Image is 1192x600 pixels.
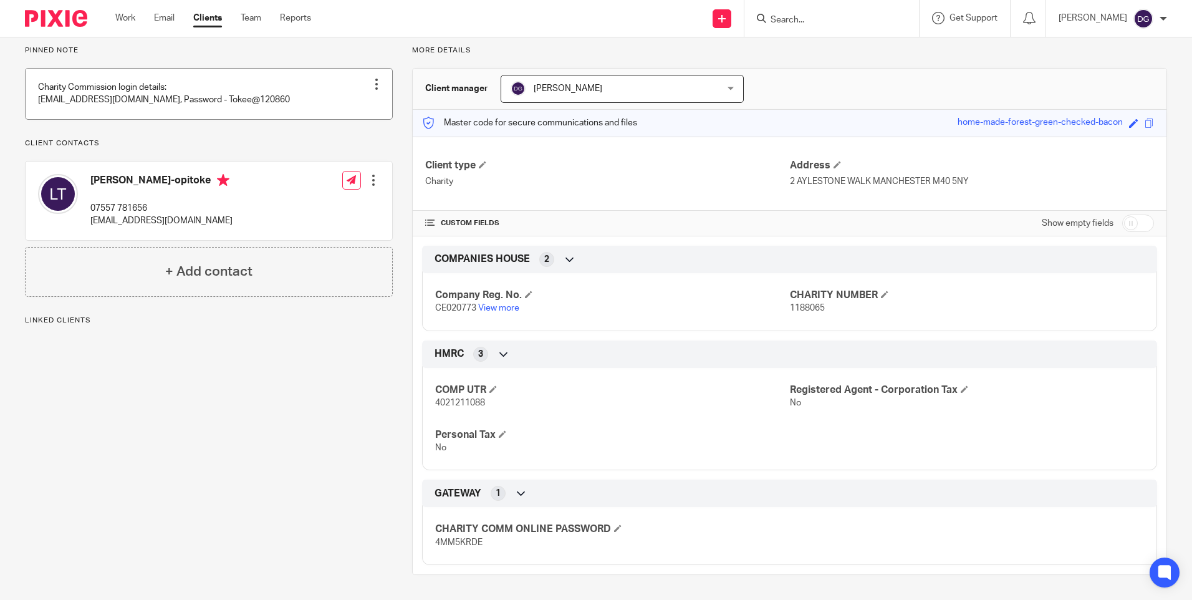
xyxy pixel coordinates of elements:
span: COMPANIES HOUSE [435,253,530,266]
span: [PERSON_NAME] [534,84,602,93]
input: Search [769,15,882,26]
p: Linked clients [25,316,393,326]
p: Charity [425,175,789,188]
p: Pinned note [25,46,393,56]
h4: Registered Agent - Corporation Tax [790,384,1144,397]
p: [PERSON_NAME] [1059,12,1127,24]
span: 1 [496,487,501,500]
i: Primary [217,174,229,186]
span: Get Support [949,14,997,22]
h4: CHARITY NUMBER [790,289,1144,302]
img: Pixie [25,10,87,27]
img: svg%3E [38,174,78,214]
div: home-made-forest-green-checked-bacon [958,116,1123,130]
a: Reports [280,12,311,24]
h4: CHARITY COMM ONLINE PASSWORD [435,523,789,536]
a: Team [241,12,261,24]
span: CE020773 [435,304,476,312]
h3: Client manager [425,82,488,95]
h4: Company Reg. No. [435,289,789,302]
span: No [435,443,446,452]
p: 07557 781656 [90,202,233,215]
h4: + Add contact [165,262,252,281]
span: 4021211088 [435,399,485,407]
h4: Address [790,159,1154,172]
img: svg%3E [511,81,526,96]
p: More details [412,46,1167,56]
a: Work [115,12,135,24]
span: 2 [544,253,549,266]
h4: CUSTOM FIELDS [425,218,789,228]
h4: COMP UTR [435,384,789,397]
span: No [790,399,801,407]
h4: [PERSON_NAME]-opitoke [90,174,233,190]
span: 1188065 [790,304,825,312]
a: Email [154,12,175,24]
p: Client contacts [25,138,393,148]
label: Show empty fields [1042,217,1113,230]
p: Master code for secure communications and files [422,117,637,129]
h4: Client type [425,159,789,172]
img: svg%3E [1133,9,1153,29]
span: 3 [478,348,483,360]
span: 4MM5KRDE [435,538,483,547]
span: HMRC [435,347,464,360]
p: 2 AYLESTONE WALK MANCHESTER M40 5NY [790,175,1154,188]
span: GATEWAY [435,487,481,500]
p: [EMAIL_ADDRESS][DOMAIN_NAME] [90,215,233,227]
a: Clients [193,12,222,24]
h4: Personal Tax [435,428,789,442]
a: View more [478,304,519,312]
